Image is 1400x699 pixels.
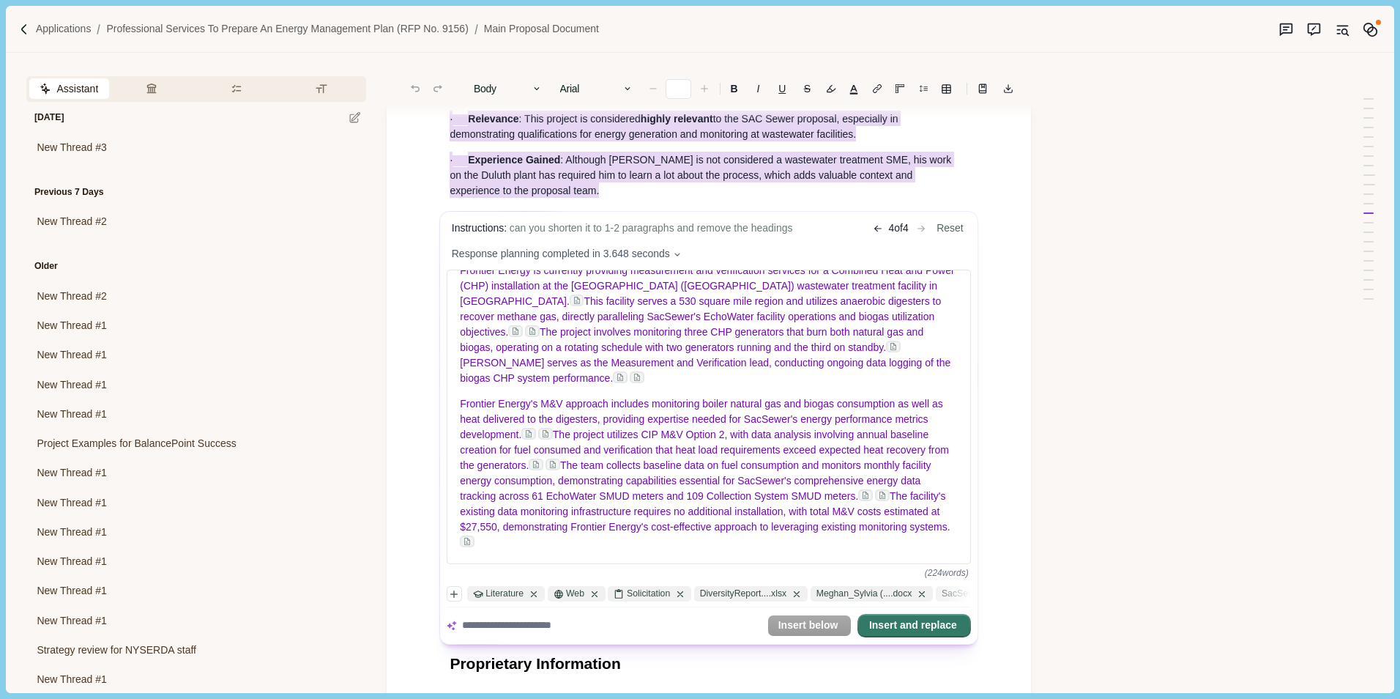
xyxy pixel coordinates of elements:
[18,23,31,36] img: Forward slash icon
[796,78,818,99] button: S
[37,554,106,569] span: New Thread #1
[26,101,64,135] div: [DATE]
[925,567,972,580] div: ( 224 word s )
[37,643,196,658] span: Strategy review for NYSERDA staff
[461,399,946,441] span: Frontier Energy's M&V approach includes monitoring boiler natural gas and biogas consumption as w...
[768,615,851,636] button: Insert below
[37,377,106,393] span: New Thread #1
[37,495,106,511] span: New Thread #1
[37,347,106,363] span: New Thread #1
[723,78,745,99] button: B
[452,247,683,262] button: Response planning completed in 3.648 seconds
[37,465,106,481] span: New Thread #1
[998,78,1019,99] button: Export to docx
[36,21,92,37] a: Applications
[450,152,453,167] span: ·
[811,586,934,602] div: Meghan_Sylvia (....docx
[450,152,954,198] span: : Although [PERSON_NAME] is not considered a wastewater treatment SME, his work on the Duluth pla...
[804,84,811,94] s: S
[461,327,927,354] span: The project involves monitoring three CHP generators that burn both natural gas and biogas, opera...
[37,289,106,304] span: New Thread #2
[37,583,106,599] span: New Thread #1
[450,111,901,141] span: to the SAC Sewer proposal, especially in demonstrating qualifications for energy generation and m...
[37,672,106,687] span: New Thread #1
[467,586,545,602] div: Literature
[466,78,550,99] button: Body
[468,152,560,167] span: Experience Gained
[778,84,786,94] u: U
[757,84,760,94] i: I
[461,342,954,385] span: [PERSON_NAME] serves as the Measurement and Verification lead, conducting ongoing data logging of...
[26,250,58,284] div: Older
[771,78,794,99] button: U
[461,296,945,339] span: This facility serves a 530 square mile region and utilizes anaerobic digesters to recover methane...
[859,615,969,636] button: Insert and replace
[552,78,640,99] button: Arial
[37,318,106,333] span: New Thread #1
[469,23,484,36] img: Forward slash icon
[450,655,620,672] span: Proprietary Information
[461,265,958,308] span: Frontier Energy is currently providing measurement and verification services for a Combined Heat ...
[748,78,768,99] button: I
[37,140,106,155] span: New Thread #3
[37,436,236,451] span: Project Examples for BalancePoint Success
[694,586,808,602] div: DiversityReport....xlsx
[972,78,993,99] button: Line height
[37,525,106,540] span: New Thread #1
[461,460,934,503] span: The team collects baseline data on fuel consumption and monitors monthly facility energy consumpt...
[510,223,793,234] span: can you shorten it to 1-2 paragraphs and remove the headings
[37,613,106,629] span: New Thread #1
[405,78,425,99] button: Undo
[91,23,106,36] img: Forward slash icon
[452,247,670,262] span: Response planning completed in 3.648 seconds
[890,78,910,99] button: Adjust margins
[932,221,969,237] button: Reset
[643,78,663,99] button: Decrease font size
[548,586,606,602] div: Web
[461,491,950,533] span: The facility's existing data monitoring infrastructure requires no additional installation, with ...
[868,221,932,237] div: 4 of 4
[461,429,953,472] span: The project utilizes CIP M&V Option 2, with data analysis involving annual baseline creation for ...
[913,78,934,99] button: Line height
[936,586,1059,602] div: SacSewer - Ener....docx
[694,78,715,99] button: Increase font size
[428,78,448,99] button: Redo
[37,214,106,229] span: New Thread #2
[106,21,468,37] a: Professional Services to Prepare an Energy Management Plan (RFP No. 9156)
[484,21,599,37] a: Main Proposal Document
[867,78,887,99] button: Line height
[731,84,738,94] b: B
[26,176,103,210] div: Previous 7 Days
[450,223,507,234] span: Instructions:
[37,407,106,422] span: New Thread #1
[936,78,956,99] button: Line height
[608,586,692,602] div: Solicitation
[56,81,98,97] span: Assistant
